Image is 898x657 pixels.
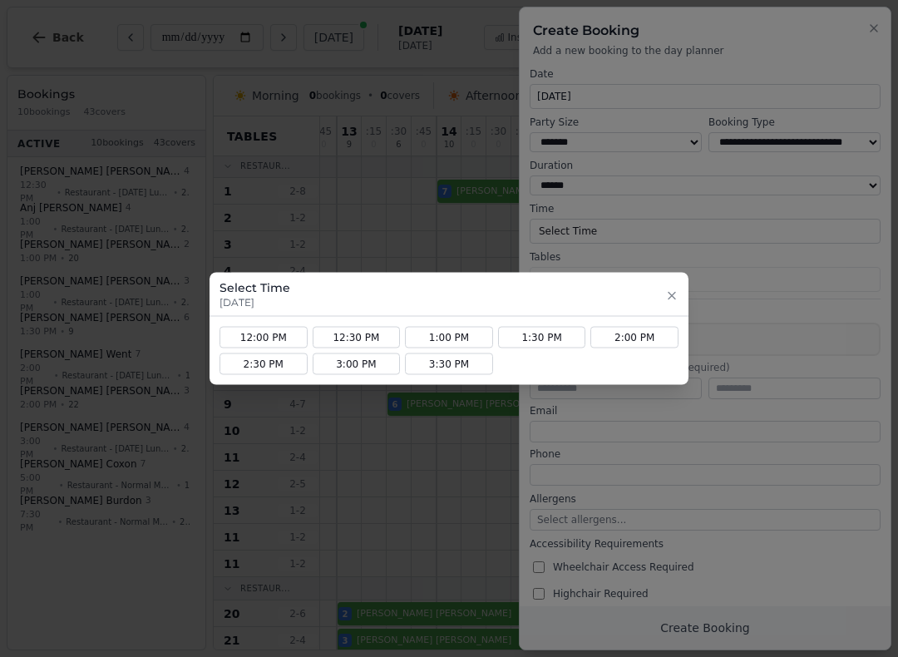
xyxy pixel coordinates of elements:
button: 12:30 PM [313,327,401,348]
p: [DATE] [220,296,290,309]
button: 3:00 PM [313,353,401,375]
button: 1:30 PM [498,327,586,348]
button: 1:00 PM [405,327,493,348]
button: 3:30 PM [405,353,493,375]
button: 12:00 PM [220,327,308,348]
h3: Select Time [220,279,290,296]
button: 2:00 PM [590,327,678,348]
button: 2:30 PM [220,353,308,375]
